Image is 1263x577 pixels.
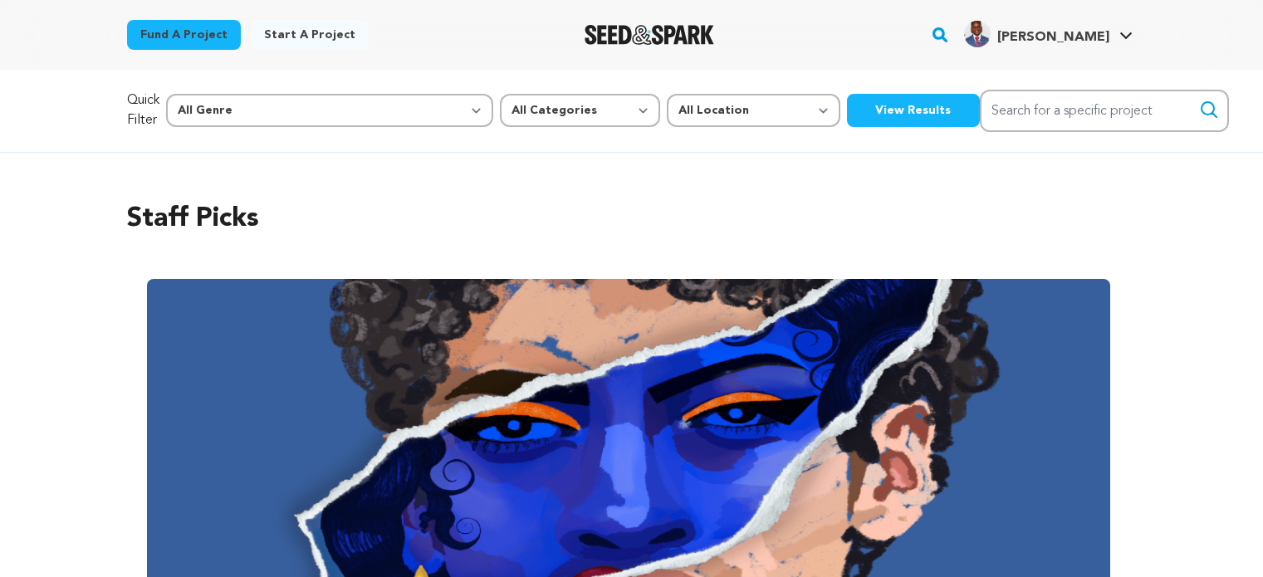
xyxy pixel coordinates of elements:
[961,17,1136,47] a: KJ F.'s Profile
[127,90,159,130] p: Quick Filter
[847,94,980,127] button: View Results
[964,21,1109,47] div: KJ F.'s Profile
[980,90,1229,132] input: Search for a specific project
[251,20,369,50] a: Start a project
[961,17,1136,52] span: KJ F.'s Profile
[585,25,715,45] a: Seed&Spark Homepage
[964,21,991,47] img: b7ef8a18ec15b14f.jpg
[127,199,1137,239] h2: Staff Picks
[585,25,715,45] img: Seed&Spark Logo Dark Mode
[127,20,241,50] a: Fund a project
[997,31,1109,44] span: [PERSON_NAME]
